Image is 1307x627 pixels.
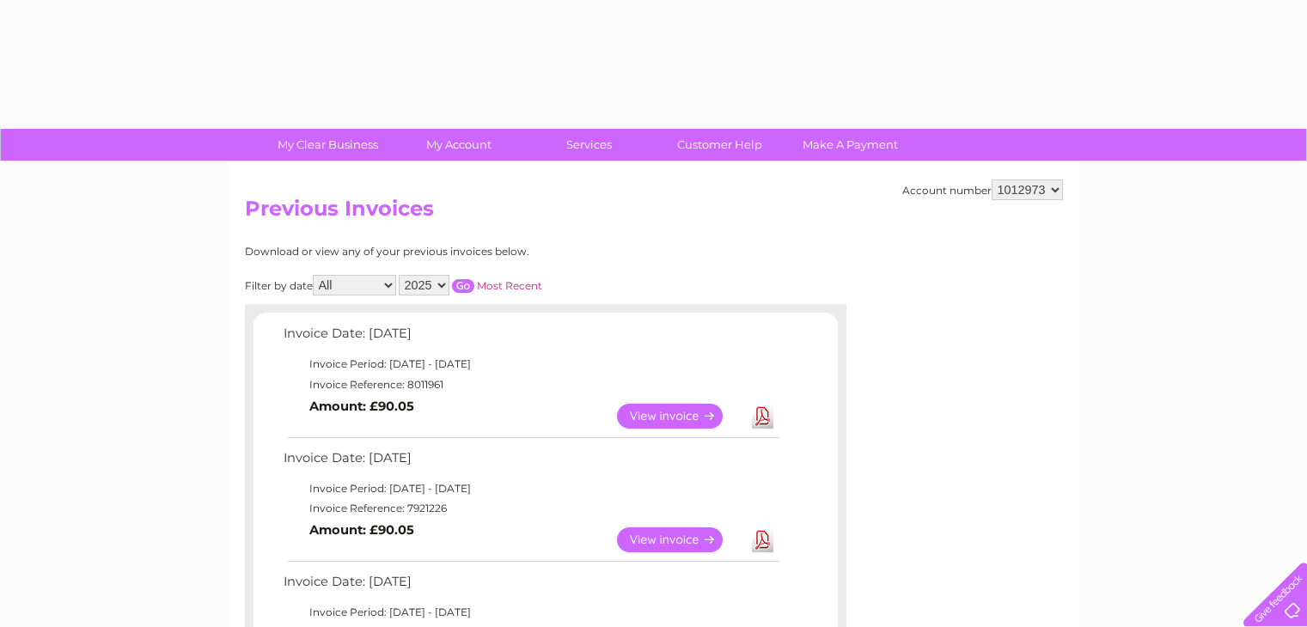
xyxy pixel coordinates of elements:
td: Invoice Date: [DATE] [279,322,782,354]
td: Invoice Reference: 8011961 [279,374,782,395]
a: Download [752,404,773,429]
b: Amount: £90.05 [309,522,414,538]
div: Filter by date [245,275,696,295]
td: Invoice Period: [DATE] - [DATE] [279,478,782,499]
div: Account number [902,180,1063,200]
td: Invoice Reference: 7921226 [279,498,782,519]
a: Download [752,527,773,552]
b: Amount: £90.05 [309,399,414,414]
a: View [617,527,743,552]
a: View [617,404,743,429]
a: My Account [388,129,529,161]
td: Invoice Date: [DATE] [279,447,782,478]
td: Invoice Date: [DATE] [279,570,782,602]
a: My Clear Business [257,129,399,161]
a: Customer Help [649,129,791,161]
a: Services [518,129,660,161]
a: Most Recent [477,279,542,292]
td: Invoice Period: [DATE] - [DATE] [279,354,782,374]
td: Invoice Period: [DATE] - [DATE] [279,602,782,623]
h2: Previous Invoices [245,197,1063,229]
a: Make A Payment [779,129,921,161]
div: Download or view any of your previous invoices below. [245,246,696,258]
